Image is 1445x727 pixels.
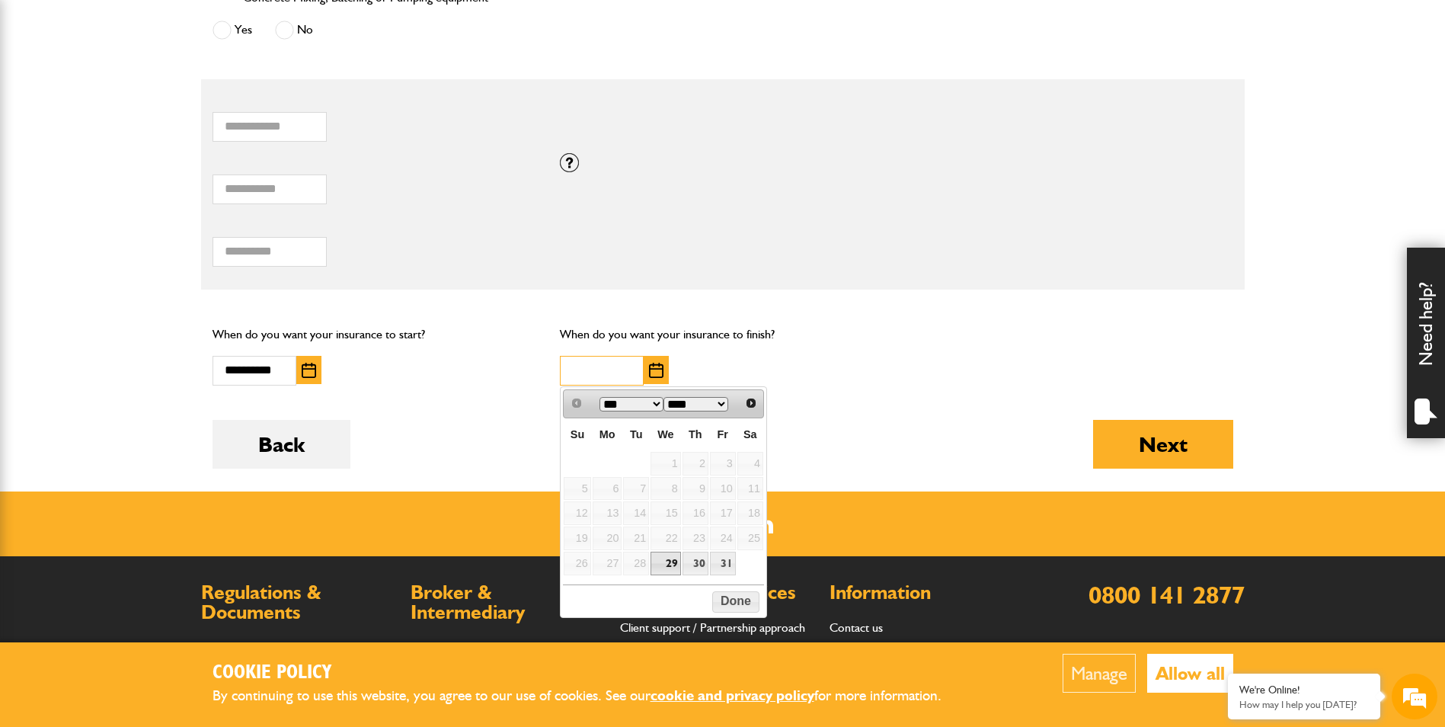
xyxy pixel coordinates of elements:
span: Saturday [743,428,757,440]
a: Client support / Partnership approach [620,620,805,635]
img: Choose date [302,363,316,378]
span: Thursday [689,428,702,440]
span: Sunday [571,428,584,440]
a: Contact us [830,620,883,635]
h2: Broker & Intermediary [411,583,605,622]
span: Monday [599,428,615,440]
h2: Regulations & Documents [201,583,395,622]
a: 30 [683,552,708,575]
div: Chat with us now [79,85,256,105]
a: Next [740,392,762,414]
input: Enter your last name [20,141,278,175]
a: cookie and privacy policy [651,687,814,704]
span: Next [745,397,757,409]
textarea: Type your message and hit 'Enter' [20,276,278,456]
img: d_20077148190_company_1631870298795_20077148190 [26,85,64,106]
button: Allow all [1147,654,1233,693]
a: 31 [710,552,736,575]
div: Minimize live chat window [250,8,286,44]
label: Yes [213,21,252,40]
a: 29 [651,552,680,575]
h2: Information [830,583,1024,603]
button: Back [213,420,350,469]
img: Choose date [649,363,663,378]
span: Friday [718,428,728,440]
em: Start Chat [207,469,277,490]
p: When do you want your insurance to start? [213,325,538,344]
p: How may I help you today? [1239,699,1369,710]
input: Enter your phone number [20,231,278,264]
a: 0800 141 2877 [1089,580,1245,610]
span: Wednesday [657,428,673,440]
p: When do you want your insurance to finish? [560,325,885,344]
div: Need help? [1407,248,1445,438]
button: Done [712,591,759,613]
div: We're Online! [1239,684,1369,697]
span: Tuesday [630,428,643,440]
h2: Cookie Policy [213,661,967,685]
button: Next [1093,420,1233,469]
a: Careers [830,639,869,654]
a: FCA authorisation [201,639,290,654]
label: No [275,21,313,40]
input: Enter your email address [20,186,278,219]
button: Manage [1063,654,1136,693]
p: By continuing to use this website, you agree to our use of cookies. See our for more information. [213,684,967,708]
a: JCB Wholesale Division [411,639,528,654]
